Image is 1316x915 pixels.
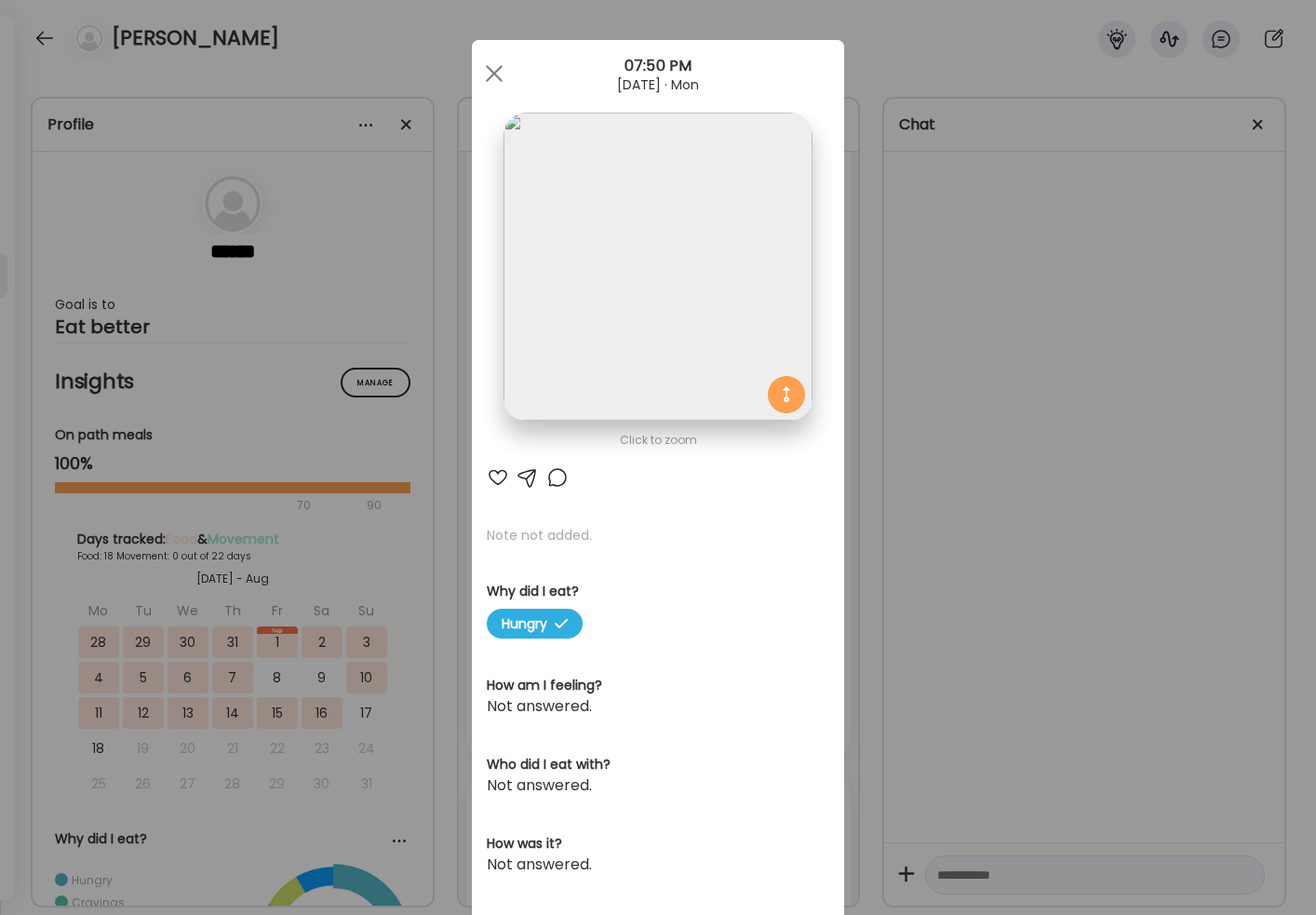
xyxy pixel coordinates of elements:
[487,755,829,774] h3: Who did I eat with?
[487,526,829,545] p: Note not added.
[487,695,829,718] div: Not answered.
[472,77,844,92] div: [DATE] · Mon
[487,582,829,601] h3: Why did I eat?
[472,55,844,77] div: 07:50 PM
[487,429,829,451] div: Click to zoom
[487,854,829,876] div: Not answered.
[504,113,812,421] img: images%2FMMUwJhJlasUiCsgBgkiovqcz2k33%2FIhuzA1OYT3GaMIK0zxmF%2FkLiCq1KMMd2FUbOR9BpY_1080
[487,834,829,854] h3: How was it?
[487,609,583,639] span: Hungry
[487,774,829,797] div: Not answered.
[487,676,829,695] h3: How am I feeling?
